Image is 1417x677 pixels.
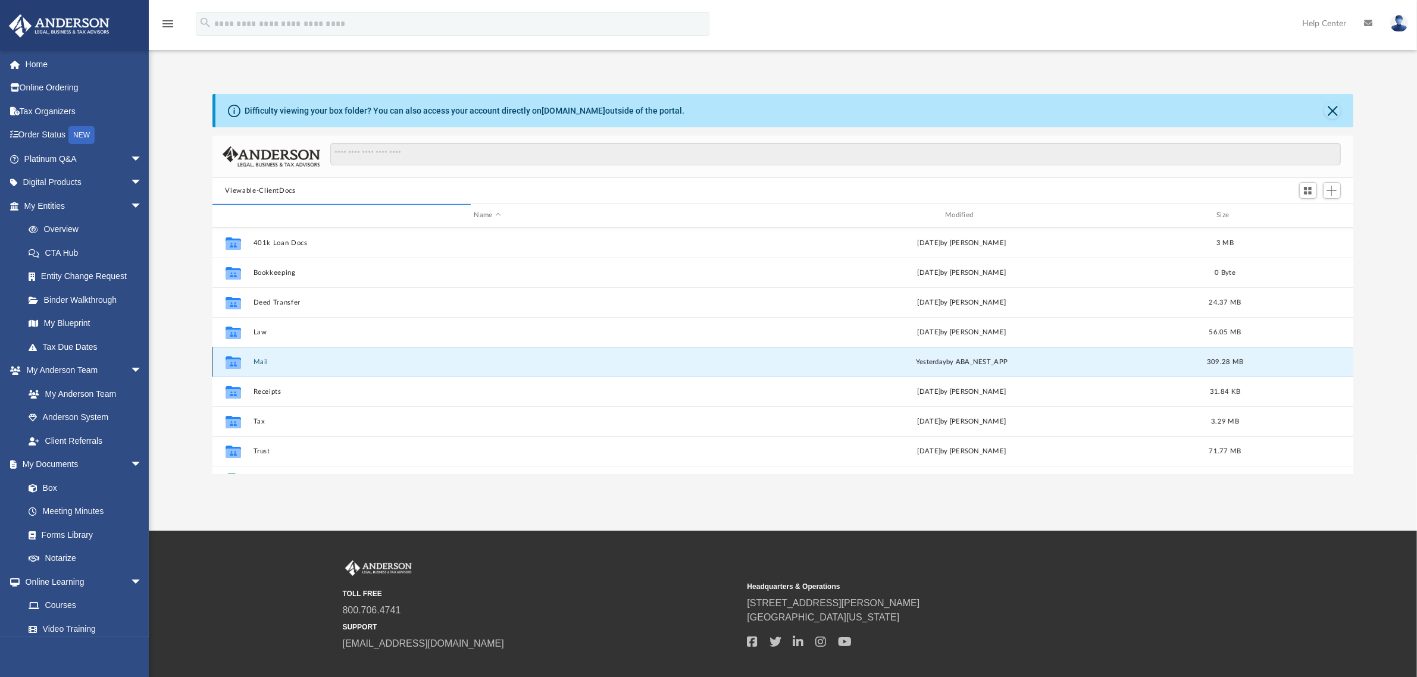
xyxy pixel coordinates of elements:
[17,288,160,312] a: Binder Walkthrough
[343,622,739,632] small: SUPPORT
[1211,418,1239,424] span: 3.29 MB
[212,228,1354,474] div: grid
[161,17,175,31] i: menu
[727,416,1196,427] div: [DATE] by [PERSON_NAME]
[17,312,154,336] a: My Blueprint
[542,106,606,115] a: [DOMAIN_NAME]
[727,267,1196,278] div: [DATE] by [PERSON_NAME]
[253,358,722,366] button: Mail
[17,218,160,242] a: Overview
[17,594,154,618] a: Courses
[727,297,1196,308] div: [DATE] by [PERSON_NAME]
[1209,328,1241,335] span: 56.05 MB
[1201,210,1249,221] div: Size
[8,123,160,148] a: Order StatusNEW
[747,581,1144,592] small: Headquarters & Operations
[1324,102,1341,119] button: Close
[253,299,722,306] button: Deed Transfer
[8,76,160,100] a: Online Ordering
[8,194,160,218] a: My Entitiesarrow_drop_down
[343,588,739,599] small: TOLL FREE
[1216,239,1234,246] span: 3 MB
[1323,182,1341,199] button: Add
[17,335,160,359] a: Tax Due Dates
[8,570,154,594] a: Online Learningarrow_drop_down
[130,147,154,171] span: arrow_drop_down
[253,418,722,425] button: Tax
[8,99,160,123] a: Tax Organizers
[727,386,1196,397] div: [DATE] by [PERSON_NAME]
[17,406,154,430] a: Anderson System
[1390,15,1408,32] img: User Pic
[252,210,721,221] div: Name
[330,143,1340,165] input: Search files and folders
[17,523,148,547] a: Forms Library
[17,265,160,289] a: Entity Change Request
[253,269,722,277] button: Bookkeeping
[130,570,154,594] span: arrow_drop_down
[8,453,154,477] a: My Documentsarrow_drop_down
[343,560,414,576] img: Anderson Advisors Platinum Portal
[130,359,154,383] span: arrow_drop_down
[727,210,1196,221] div: Modified
[727,237,1196,248] div: [DATE] by [PERSON_NAME]
[8,52,160,76] a: Home
[1299,182,1317,199] button: Switch to Grid View
[727,446,1196,456] div: [DATE] by [PERSON_NAME]
[17,476,148,500] a: Box
[915,358,946,365] span: yesterday
[130,171,154,195] span: arrow_drop_down
[8,147,160,171] a: Platinum Q&Aarrow_drop_down
[1254,210,1337,221] div: id
[343,605,401,615] a: 800.706.4741
[253,447,722,455] button: Trust
[8,359,154,383] a: My Anderson Teamarrow_drop_down
[253,328,722,336] button: Law
[68,126,95,144] div: NEW
[343,638,504,648] a: [EMAIL_ADDRESS][DOMAIN_NAME]
[17,241,160,265] a: CTA Hub
[5,14,113,37] img: Anderson Advisors Platinum Portal
[17,617,148,641] a: Video Training
[1209,447,1241,454] span: 71.77 MB
[253,239,722,247] button: 401k Loan Docs
[1206,358,1243,365] span: 309.28 MB
[1209,299,1241,305] span: 24.37 MB
[8,171,160,195] a: Digital Productsarrow_drop_down
[727,356,1196,367] div: by ABA_NEST_APP
[161,23,175,31] a: menu
[17,429,154,453] a: Client Referrals
[253,388,722,396] button: Receipts
[1215,269,1235,275] span: 0 Byte
[1209,388,1240,394] span: 31.84 KB
[130,194,154,218] span: arrow_drop_down
[130,453,154,477] span: arrow_drop_down
[17,382,148,406] a: My Anderson Team
[747,598,920,608] a: [STREET_ADDRESS][PERSON_NAME]
[17,500,154,524] a: Meeting Minutes
[727,327,1196,337] div: [DATE] by [PERSON_NAME]
[199,16,212,29] i: search
[217,210,247,221] div: id
[245,105,685,117] div: Difficulty viewing your box folder? You can also access your account directly on outside of the p...
[747,612,900,622] a: [GEOGRAPHIC_DATA][US_STATE]
[17,547,154,571] a: Notarize
[225,186,295,196] button: Viewable-ClientDocs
